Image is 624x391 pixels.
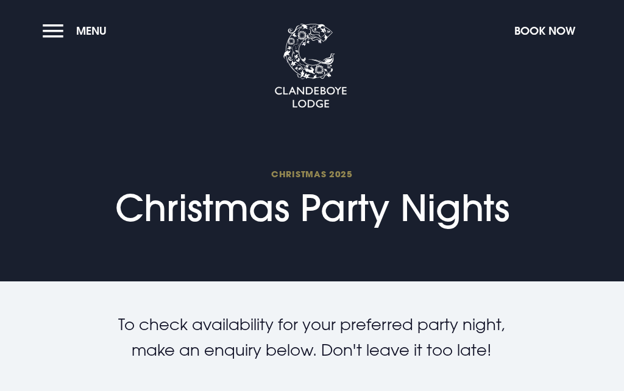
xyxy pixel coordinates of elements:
[115,168,509,230] h1: Christmas Party Nights
[116,312,508,362] p: To check availability for your preferred party night, make an enquiry below. Don't leave it too l...
[43,18,113,44] button: Menu
[115,168,509,180] span: Christmas 2025
[76,24,107,38] span: Menu
[274,24,347,109] img: Clandeboye Lodge
[508,18,581,44] button: Book Now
